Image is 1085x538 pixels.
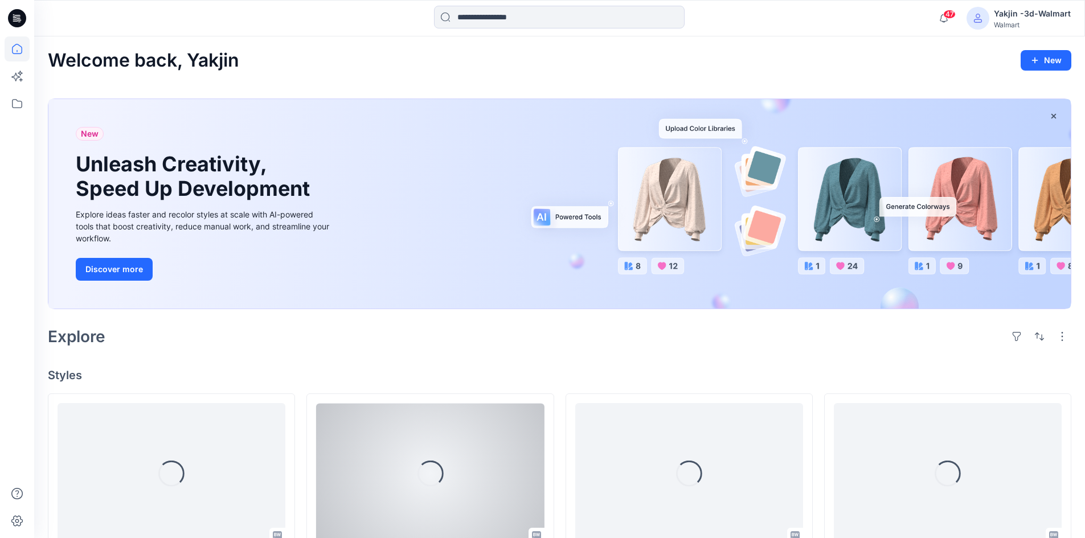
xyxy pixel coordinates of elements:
h2: Welcome back, Yakjin [48,50,239,71]
div: Yakjin -3d-Walmart [994,7,1071,20]
a: Discover more [76,258,332,281]
span: 47 [943,10,956,19]
span: New [81,127,99,141]
h1: Unleash Creativity, Speed Up Development [76,152,315,201]
button: New [1021,50,1071,71]
h4: Styles [48,368,1071,382]
button: Discover more [76,258,153,281]
svg: avatar [973,14,982,23]
h2: Explore [48,327,105,346]
div: Explore ideas faster and recolor styles at scale with AI-powered tools that boost creativity, red... [76,208,332,244]
div: Walmart [994,20,1071,29]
